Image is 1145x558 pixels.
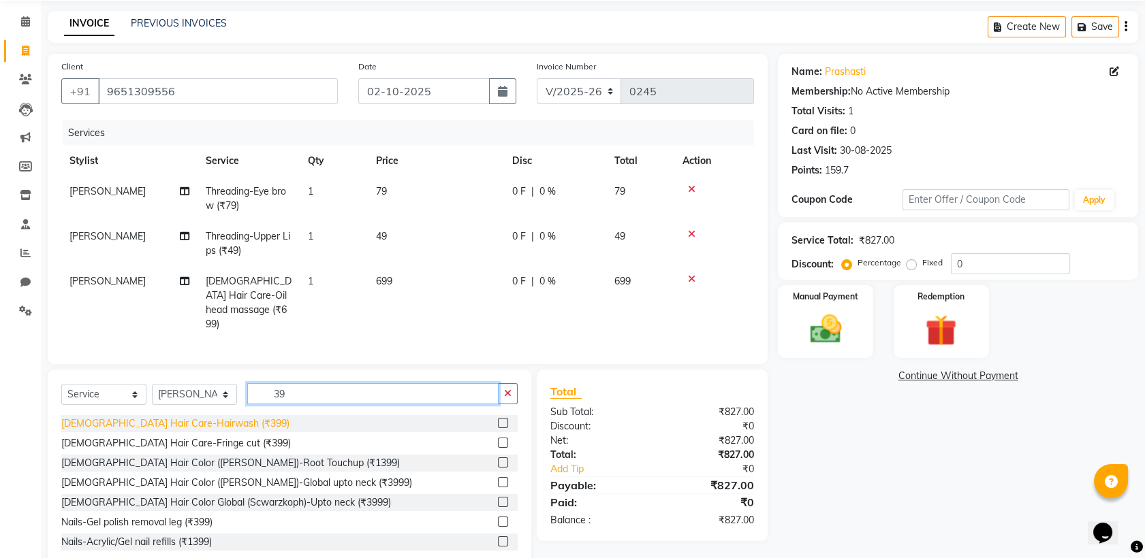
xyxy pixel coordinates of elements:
div: ₹827.00 [653,513,765,527]
span: 699 [614,275,631,287]
button: Create New [988,16,1066,37]
div: No Active Membership [791,84,1125,99]
input: Enter Offer / Coupon Code [903,189,1069,210]
div: Discount: [791,257,834,272]
th: Action [674,146,754,176]
div: Card on file: [791,124,847,138]
span: 1 [308,230,313,242]
div: Nails-Acrylic/Gel nail refills (₹1399) [61,535,212,549]
span: 49 [376,230,387,242]
div: ₹827.00 [653,433,765,448]
div: Net: [540,433,653,448]
span: 79 [614,185,625,197]
button: +91 [61,78,99,104]
div: ₹827.00 [859,233,894,248]
div: ₹827.00 [653,405,765,419]
label: Fixed [922,257,943,269]
a: Prashasti [825,65,866,79]
span: Threading-Upper Lips (₹49) [206,230,290,257]
img: _gift.svg [915,311,967,350]
div: Name: [791,65,822,79]
label: Percentage [858,257,901,269]
a: INVOICE [64,12,114,36]
div: ₹0 [653,419,765,433]
div: [DEMOGRAPHIC_DATA] Hair Care-Hairwash (₹399) [61,416,289,431]
div: [DEMOGRAPHIC_DATA] Hair Color ([PERSON_NAME])-Global upto neck (₹3999) [61,476,412,490]
div: Balance : [540,513,653,527]
div: Sub Total: [540,405,653,419]
div: Total: [540,448,653,462]
label: Manual Payment [793,291,858,303]
span: [PERSON_NAME] [69,230,146,242]
div: Payable: [540,477,653,493]
label: Redemption [917,291,964,303]
div: 30-08-2025 [840,144,892,158]
img: _cash.svg [800,311,851,347]
span: [PERSON_NAME] [69,275,146,287]
iframe: chat widget [1088,504,1131,544]
span: 0 % [539,274,556,289]
div: [DEMOGRAPHIC_DATA] Hair Color Global (Scwarzkoph)-Upto neck (₹3999) [61,495,391,510]
th: Service [198,146,300,176]
span: 49 [614,230,625,242]
span: Threading-Eye brow (₹79) [206,185,286,212]
div: Membership: [791,84,851,99]
div: Coupon Code [791,193,903,207]
div: [DEMOGRAPHIC_DATA] Hair Color ([PERSON_NAME])-Root Touchup (₹1399) [61,456,400,470]
span: | [531,274,534,289]
div: Total Visits: [791,104,845,118]
div: [DEMOGRAPHIC_DATA] Hair Care-Fringe cut (₹399) [61,436,291,450]
div: Last Visit: [791,144,837,158]
span: 699 [376,275,392,287]
div: Points: [791,163,822,178]
span: 79 [376,185,387,197]
input: Search by Name/Mobile/Email/Code [98,78,338,104]
div: ₹0 [671,462,764,476]
div: Nails-Gel polish removal leg (₹399) [61,515,213,529]
span: 1 [308,185,313,197]
span: 0 F [512,184,526,199]
span: 0 F [512,229,526,244]
button: Save [1071,16,1119,37]
span: 0 % [539,229,556,244]
button: Apply [1075,190,1114,210]
label: Invoice Number [537,61,596,73]
div: Service Total: [791,233,853,248]
div: Services [63,120,764,146]
label: Client [61,61,83,73]
div: ₹827.00 [653,477,765,493]
a: Continue Without Payment [781,369,1135,383]
th: Qty [300,146,368,176]
th: Disc [504,146,606,176]
span: [PERSON_NAME] [69,185,146,197]
div: ₹0 [653,494,765,510]
th: Total [606,146,674,176]
div: 1 [848,104,853,118]
div: Discount: [540,419,653,433]
span: | [531,229,534,244]
span: 0 F [512,274,526,289]
div: 0 [850,124,856,138]
a: Add Tip [540,462,671,476]
input: Search or Scan [247,383,499,404]
label: Date [358,61,377,73]
th: Stylist [61,146,198,176]
span: 1 [308,275,313,287]
span: 0 % [539,184,556,199]
div: ₹827.00 [653,448,765,462]
a: PREVIOUS INVOICES [131,17,227,29]
span: Total [550,384,582,399]
span: | [531,184,534,199]
div: Paid: [540,494,653,510]
div: 159.7 [825,163,849,178]
th: Price [368,146,504,176]
span: [DEMOGRAPHIC_DATA] Hair Care-Oil head massage (₹699) [206,275,292,330]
